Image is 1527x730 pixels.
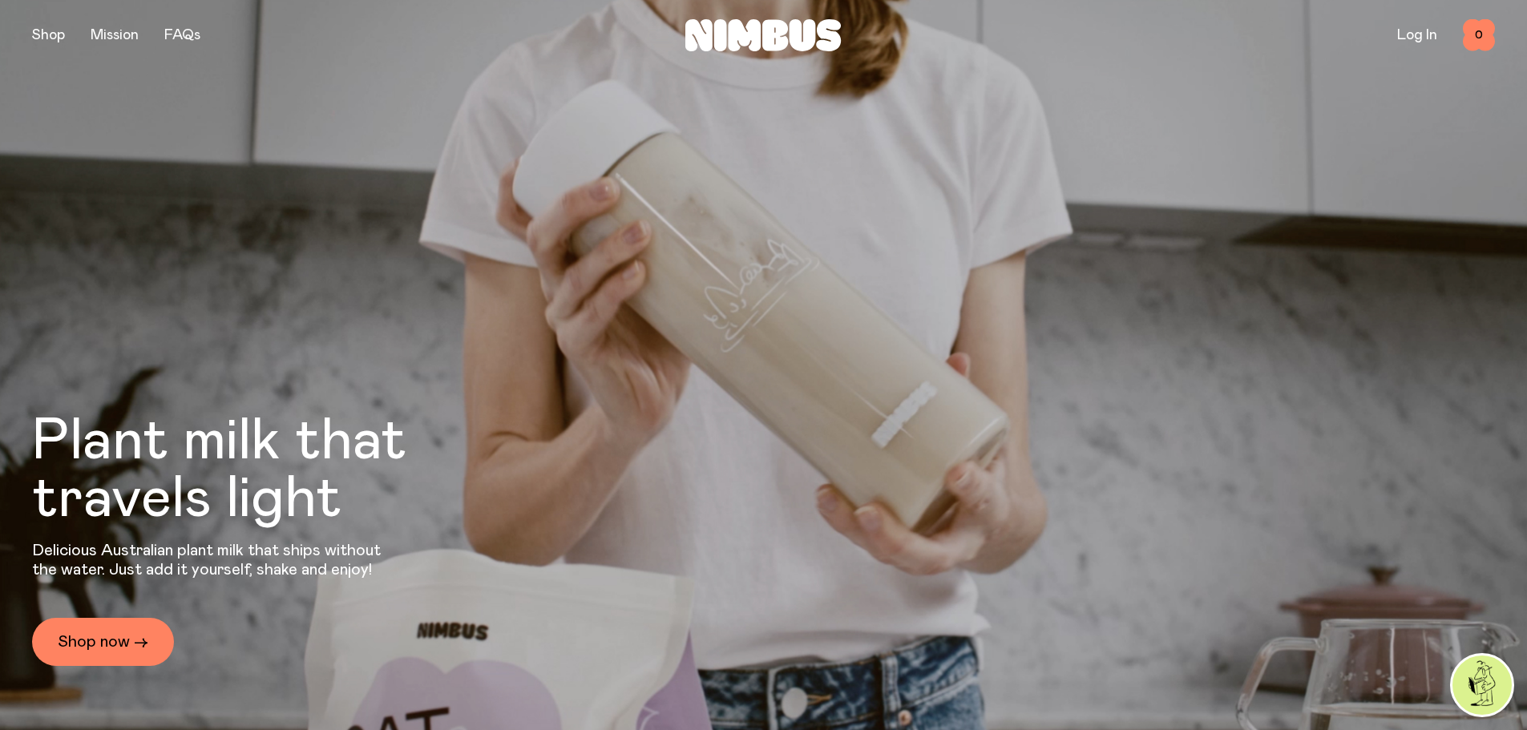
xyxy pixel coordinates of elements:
[1463,19,1495,51] button: 0
[164,28,200,42] a: FAQs
[1397,28,1437,42] a: Log In
[91,28,139,42] a: Mission
[32,413,494,528] h1: Plant milk that travels light
[32,541,391,579] p: Delicious Australian plant milk that ships without the water. Just add it yourself, shake and enjoy!
[32,618,174,666] a: Shop now →
[1452,655,1512,715] img: agent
